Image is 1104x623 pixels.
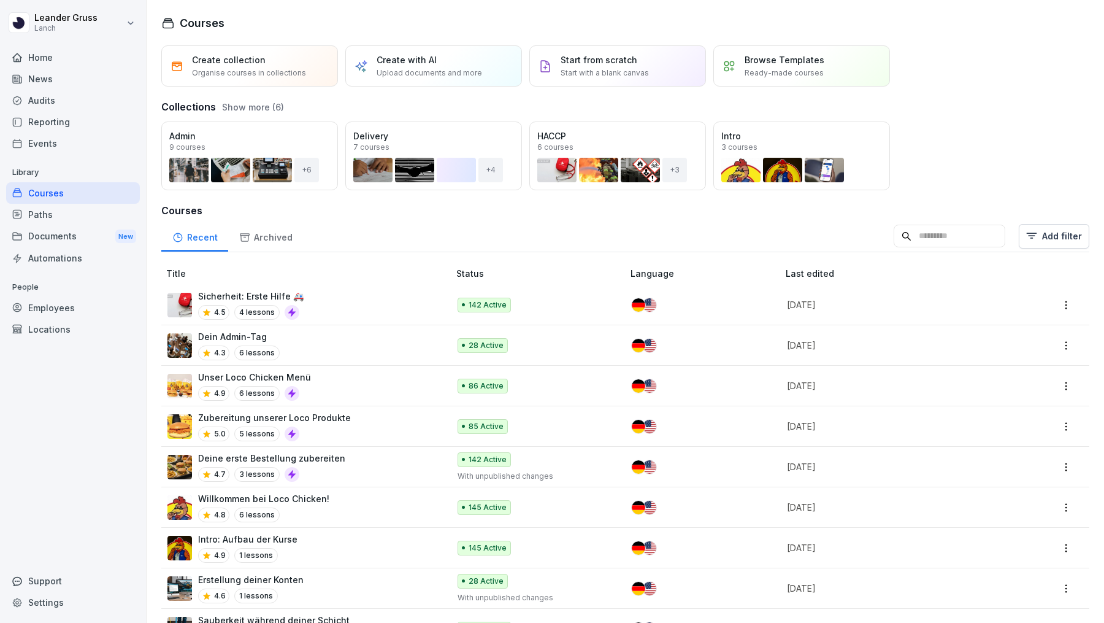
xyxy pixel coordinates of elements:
a: Intro3 courses [713,122,890,190]
p: 3 lessons [234,467,280,482]
p: 1 lessons [234,589,278,603]
p: [DATE] [787,298,997,311]
img: us.svg [643,420,656,433]
img: de.svg [632,541,645,555]
p: [DATE] [787,460,997,473]
p: Last edited [786,267,1011,280]
img: de.svg [632,582,645,595]
img: us.svg [643,541,656,555]
img: ggbtl53463sb87gjjviydp4c.png [167,576,192,601]
a: Locations [6,319,140,340]
h1: Courses [180,15,224,31]
p: 28 Active [469,340,504,351]
a: Reporting [6,111,140,133]
p: [DATE] [787,379,997,392]
p: [DATE] [787,582,997,595]
p: Erstellung deiner Konten [198,573,304,586]
p: 6 courses [537,144,573,151]
a: News [6,68,140,90]
p: 4.6 [214,590,226,602]
button: Show more (6) [222,101,284,114]
img: aep5yao1paav429m9tojsler.png [167,455,192,479]
p: 142 Active [469,300,507,311]
img: lfqm4qxhxxazmhnytvgjifca.png [167,495,192,520]
a: Settings [6,592,140,613]
p: Zubereitung unserer Loco Produkte [198,411,351,424]
a: Paths [6,204,140,225]
p: Delivery [353,130,514,142]
p: Ready-made courses [745,68,824,79]
p: 5.0 [214,428,226,439]
img: snc91y4odgtnypq904nm9imt.png [167,536,192,560]
a: Delivery7 courses+4 [345,122,522,190]
p: Create collection [192,53,266,66]
a: DocumentsNew [6,225,140,248]
a: Admin9 courses+6 [161,122,338,190]
p: 6 lessons [234,386,280,401]
p: Intro [721,130,882,142]
div: + 3 [662,158,687,182]
p: 5 lessons [234,427,280,441]
img: de.svg [632,420,645,433]
p: 85 Active [469,421,504,432]
img: ovcsqbf2ewum2utvc3o527vw.png [167,293,192,317]
p: 145 Active [469,502,507,513]
p: 86 Active [469,381,504,392]
p: Lanch [34,24,98,33]
a: HACCP6 courses+3 [529,122,706,190]
p: Language [631,267,781,280]
a: Courses [6,182,140,204]
div: + 6 [294,158,319,182]
img: b70os9juvjf9pceuxkaiw0cw.png [167,414,192,439]
p: People [6,277,140,297]
p: Dein Admin-Tag [198,330,280,343]
p: Browse Templates [745,53,824,66]
p: Sicherheit: Erste Hilfe 🚑 [198,290,304,303]
p: Title [166,267,451,280]
p: With unpublished changes [458,592,611,603]
p: 4 lessons [234,305,280,320]
div: Documents [6,225,140,248]
p: 9 courses [169,144,205,151]
a: Home [6,47,140,68]
img: de.svg [632,501,645,514]
img: us.svg [643,582,656,595]
p: 4.3 [214,347,226,358]
p: Upload documents and more [377,68,482,79]
img: us.svg [643,501,656,514]
p: With unpublished changes [458,471,611,482]
p: 4.9 [214,550,226,561]
a: Employees [6,297,140,319]
img: us.svg [643,379,656,393]
p: Leander Gruss [34,13,98,23]
p: 6 lessons [234,346,280,360]
p: Deine erste Bestellung zubereiten [198,452,345,465]
div: Audits [6,90,140,111]
img: us.svg [643,460,656,474]
p: 1 lessons [234,548,278,563]
a: Events [6,133,140,154]
p: 6 lessons [234,508,280,522]
p: [DATE] [787,501,997,514]
img: us.svg [643,339,656,352]
button: Add filter [1019,224,1089,249]
a: Automations [6,247,140,269]
h3: Collections [161,99,216,114]
div: + 4 [478,158,503,182]
a: Recent [161,220,228,252]
p: 4.8 [214,509,226,520]
div: Support [6,570,140,592]
p: 4.7 [214,469,226,480]
img: de.svg [632,460,645,474]
a: Archived [228,220,303,252]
